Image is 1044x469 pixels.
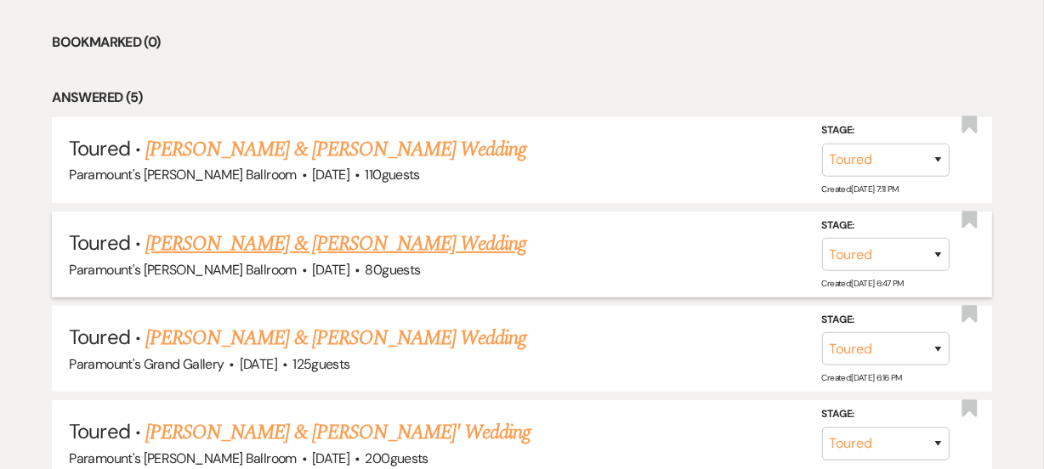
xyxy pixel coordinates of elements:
a: [PERSON_NAME] & [PERSON_NAME] Wedding [145,323,526,353]
span: Paramount's [PERSON_NAME] Ballroom [69,449,296,467]
span: Paramount's [PERSON_NAME] Ballroom [69,261,296,279]
a: [PERSON_NAME] & [PERSON_NAME] Wedding [145,134,526,165]
span: Created: [DATE] 7:11 PM [822,184,899,195]
span: [DATE] [312,449,349,467]
label: Stage: [822,216,950,234]
a: [PERSON_NAME] & [PERSON_NAME] Wedding [145,229,526,259]
span: 125 guests [292,355,349,373]
span: 110 guests [366,166,420,184]
li: Answered (5) [52,87,991,109]
span: [DATE] [240,355,277,373]
label: Stage: [822,311,950,330]
span: Toured [69,324,129,350]
label: Stage: [822,405,950,424]
li: Bookmarked (0) [52,31,991,54]
span: Paramount's Grand Gallery [69,355,224,373]
span: Paramount's [PERSON_NAME] Ballroom [69,166,296,184]
label: Stage: [822,121,950,140]
span: 80 guests [366,261,421,279]
span: Created: [DATE] 6:16 PM [822,372,902,383]
span: 200 guests [366,449,428,467]
span: Toured [69,418,129,444]
span: [DATE] [312,261,349,279]
span: [DATE] [312,166,349,184]
span: Created: [DATE] 6:47 PM [822,278,904,289]
span: Toured [69,135,129,161]
a: [PERSON_NAME] & [PERSON_NAME]' Wedding [145,417,531,448]
span: Toured [69,229,129,256]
